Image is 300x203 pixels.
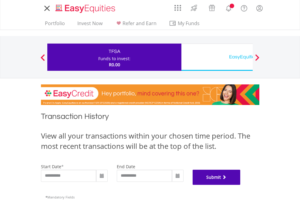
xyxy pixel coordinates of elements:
[193,170,241,185] button: Submit
[41,164,61,169] label: start date
[236,2,252,14] a: FAQ's and Support
[42,20,67,30] a: Portfolio
[41,111,259,125] h1: Transaction History
[203,2,221,13] a: Vouchers
[123,20,157,27] span: Refer and Earn
[170,2,185,11] a: AppsGrid
[98,56,130,62] div: Funds to invest:
[113,20,159,30] a: Refer and Earn
[169,19,209,27] span: My Funds
[75,20,105,30] a: Invest Now
[54,4,118,14] img: EasyEquities_Logo.png
[117,164,135,169] label: end date
[251,57,263,63] button: Next
[53,2,118,14] a: Home page
[51,47,178,56] div: TFSA
[37,57,49,63] button: Previous
[109,62,120,67] span: R0.00
[46,195,75,199] span: Mandatory Fields
[41,84,259,105] img: EasyCredit Promotion Banner
[252,2,267,15] a: My Profile
[189,3,199,13] img: thrive-v2.svg
[174,5,181,11] img: grid-menu-icon.svg
[221,2,236,14] a: Notifications
[41,131,259,152] div: View all your transactions within your chosen time period. The most recent transactions will be a...
[207,3,217,13] img: vouchers-v2.svg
